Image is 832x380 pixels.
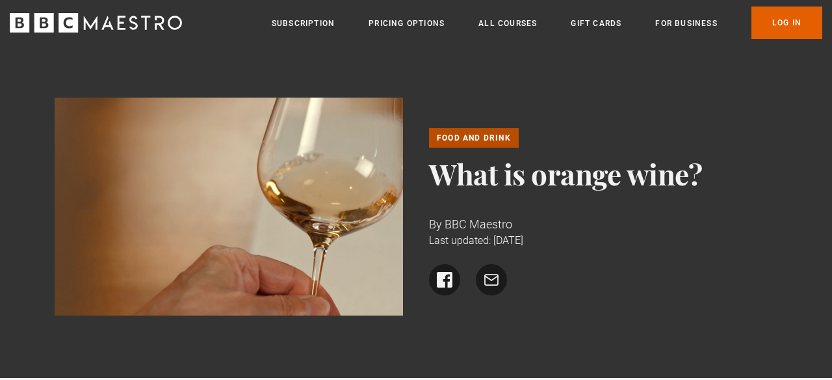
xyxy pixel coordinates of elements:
[369,17,445,30] a: Pricing Options
[655,17,717,30] a: For business
[429,128,519,148] a: Food and Drink
[429,158,778,189] h1: What is orange wine?
[429,217,442,231] span: By
[478,17,537,30] a: All Courses
[429,234,523,247] time: Last updated: [DATE]
[10,13,182,33] svg: BBC Maestro
[272,7,822,39] nav: Primary
[445,217,512,231] span: BBC Maestro
[571,17,621,30] a: Gift Cards
[55,98,404,316] img: orange wine in glass
[751,7,822,39] a: Log In
[272,17,335,30] a: Subscription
